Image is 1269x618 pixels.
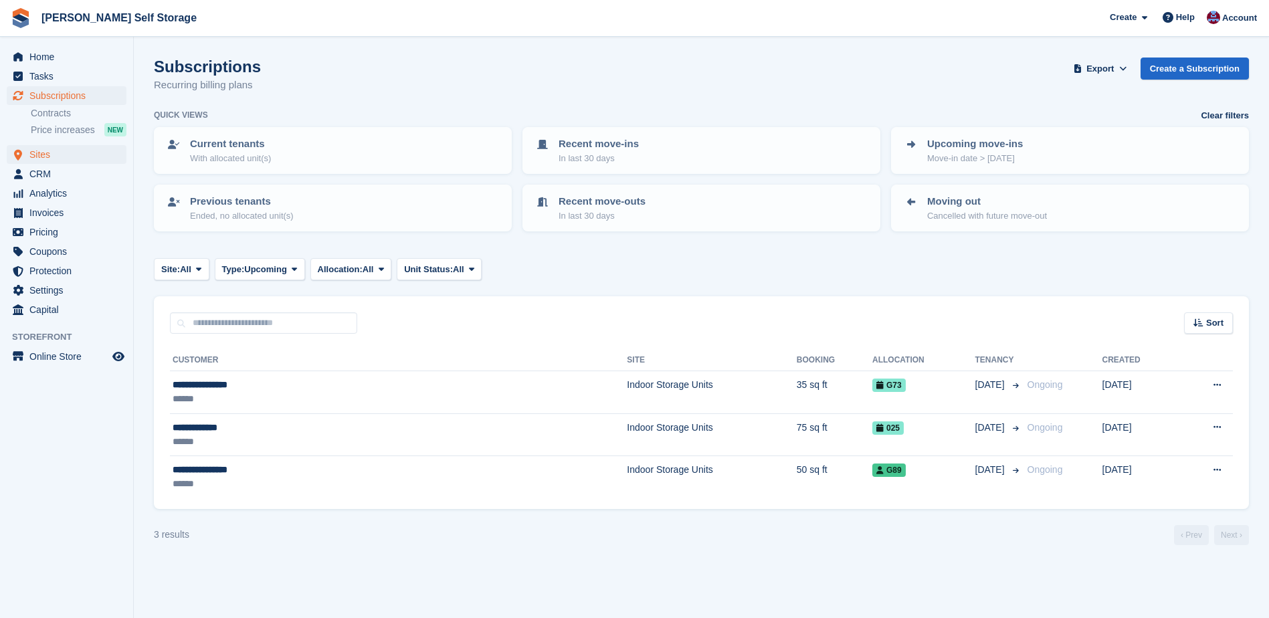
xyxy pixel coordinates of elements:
span: Ongoing [1028,422,1063,433]
span: Site: [161,263,180,276]
button: Export [1071,58,1130,80]
a: menu [7,223,126,241]
a: Clear filters [1201,109,1249,122]
span: Subscriptions [29,86,110,105]
a: menu [7,165,126,183]
a: Contracts [31,107,126,120]
span: G89 [872,463,906,477]
th: Allocation [872,350,975,371]
p: Move-in date > [DATE] [927,152,1023,165]
span: Upcoming [244,263,287,276]
a: Upcoming move-ins Move-in date > [DATE] [892,128,1248,173]
p: Recent move-outs [559,194,646,209]
button: Allocation: All [310,258,392,280]
a: Recent move-outs In last 30 days [524,186,879,230]
a: menu [7,347,126,366]
p: Recurring billing plans [154,78,261,93]
td: Indoor Storage Units [627,371,796,414]
td: 75 sq ft [797,413,872,456]
a: menu [7,67,126,86]
p: Moving out [927,194,1047,209]
a: menu [7,300,126,319]
button: Type: Upcoming [215,258,305,280]
span: Capital [29,300,110,319]
p: Current tenants [190,136,271,152]
span: All [180,263,191,276]
span: Home [29,47,110,66]
a: menu [7,145,126,164]
span: Unit Status: [404,263,453,276]
p: Previous tenants [190,194,294,209]
h1: Subscriptions [154,58,261,76]
td: [DATE] [1102,456,1178,498]
div: NEW [104,123,126,136]
span: Sites [29,145,110,164]
span: Create [1110,11,1137,24]
a: Recent move-ins In last 30 days [524,128,879,173]
th: Tenancy [975,350,1022,371]
button: Unit Status: All [397,258,482,280]
span: [DATE] [975,378,1007,392]
span: All [453,263,464,276]
a: menu [7,242,126,261]
span: 025 [872,421,904,435]
p: In last 30 days [559,152,639,165]
span: Export [1086,62,1114,76]
th: Booking [797,350,872,371]
a: menu [7,86,126,105]
td: [DATE] [1102,371,1178,414]
span: Sort [1206,316,1224,330]
span: CRM [29,165,110,183]
img: stora-icon-8386f47178a22dfd0bd8f6a31ec36ba5ce8667c1dd55bd0f319d3a0aa187defe.svg [11,8,31,28]
h6: Quick views [154,109,208,121]
p: Upcoming move-ins [927,136,1023,152]
button: Site: All [154,258,209,280]
span: Ongoing [1028,464,1063,475]
p: In last 30 days [559,209,646,223]
a: [PERSON_NAME] Self Storage [36,7,202,29]
td: Indoor Storage Units [627,456,796,498]
span: Invoices [29,203,110,222]
span: Coupons [29,242,110,261]
th: Customer [170,350,627,371]
td: 35 sq ft [797,371,872,414]
span: G73 [872,379,906,392]
a: menu [7,281,126,300]
a: menu [7,203,126,222]
span: All [363,263,374,276]
a: Moving out Cancelled with future move-out [892,186,1248,230]
img: Tracy Bailey [1207,11,1220,24]
th: Created [1102,350,1178,371]
span: Online Store [29,347,110,366]
span: Price increases [31,124,95,136]
a: menu [7,262,126,280]
nav: Page [1171,525,1252,545]
span: Analytics [29,184,110,203]
th: Site [627,350,796,371]
a: Next [1214,525,1249,545]
span: Settings [29,281,110,300]
div: 3 results [154,528,189,542]
span: Help [1176,11,1195,24]
span: Protection [29,262,110,280]
span: Pricing [29,223,110,241]
span: Type: [222,263,245,276]
span: Storefront [12,330,133,344]
span: Account [1222,11,1257,25]
p: With allocated unit(s) [190,152,271,165]
span: [DATE] [975,463,1007,477]
a: Previous [1174,525,1209,545]
a: menu [7,184,126,203]
td: [DATE] [1102,413,1178,456]
span: Allocation: [318,263,363,276]
a: Preview store [110,348,126,365]
td: Indoor Storage Units [627,413,796,456]
a: Previous tenants Ended, no allocated unit(s) [155,186,510,230]
span: Tasks [29,67,110,86]
td: 50 sq ft [797,456,872,498]
p: Ended, no allocated unit(s) [190,209,294,223]
a: Price increases NEW [31,122,126,137]
span: [DATE] [975,421,1007,435]
a: menu [7,47,126,66]
p: Recent move-ins [559,136,639,152]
